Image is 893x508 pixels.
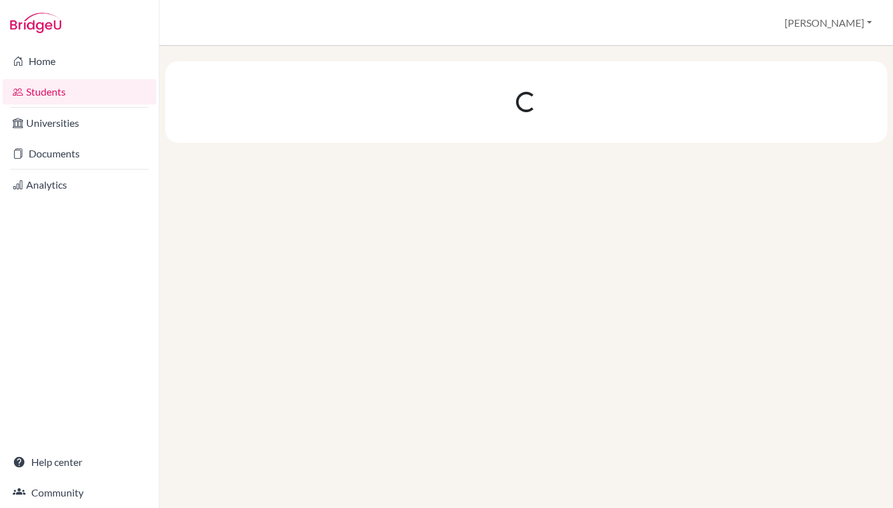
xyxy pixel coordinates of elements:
a: Students [3,79,156,105]
a: Documents [3,141,156,166]
a: Help center [3,449,156,475]
button: [PERSON_NAME] [779,11,878,35]
img: Bridge-U [10,13,61,33]
a: Analytics [3,172,156,198]
a: Universities [3,110,156,136]
a: Home [3,48,156,74]
a: Community [3,480,156,505]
